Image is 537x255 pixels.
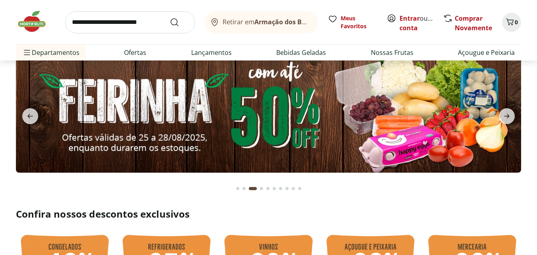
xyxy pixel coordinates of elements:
a: Criar conta [399,14,443,32]
button: Go to page 4 from fs-carousel [258,179,265,198]
b: Armação dos Búzios/RJ [254,18,328,26]
button: Go to page 6 from fs-carousel [271,179,277,198]
button: Current page from fs-carousel [247,179,258,198]
button: Go to page 2 from fs-carousel [241,179,247,198]
img: feira [16,50,521,173]
span: Departamentos [22,43,79,62]
span: 0 [515,18,518,26]
a: Meus Favoritos [328,14,377,30]
span: ou [399,14,435,33]
a: Entrar [399,14,420,23]
img: Hortifruti [16,10,56,33]
button: Carrinho [502,13,521,32]
button: Submit Search [170,18,189,27]
span: Retirar em [223,18,310,25]
button: Retirar emArmação dos Búzios/RJ [205,11,318,33]
button: Go to page 5 from fs-carousel [265,179,271,198]
a: Ofertas [124,48,146,57]
button: Go to page 1 from fs-carousel [235,179,241,198]
button: Go to page 8 from fs-carousel [284,179,290,198]
button: Go to page 10 from fs-carousel [297,179,303,198]
button: next [492,108,521,124]
a: Bebidas Geladas [276,48,326,57]
button: previous [16,108,45,124]
h2: Confira nossos descontos exclusivos [16,208,521,220]
a: Açougue e Peixaria [458,48,515,57]
button: Menu [22,43,32,62]
a: Comprar Novamente [455,14,492,32]
button: Go to page 9 from fs-carousel [290,179,297,198]
span: Meus Favoritos [341,14,377,30]
a: Nossas Frutas [371,48,413,57]
a: Lançamentos [191,48,232,57]
input: search [65,11,195,33]
button: Go to page 7 from fs-carousel [277,179,284,198]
